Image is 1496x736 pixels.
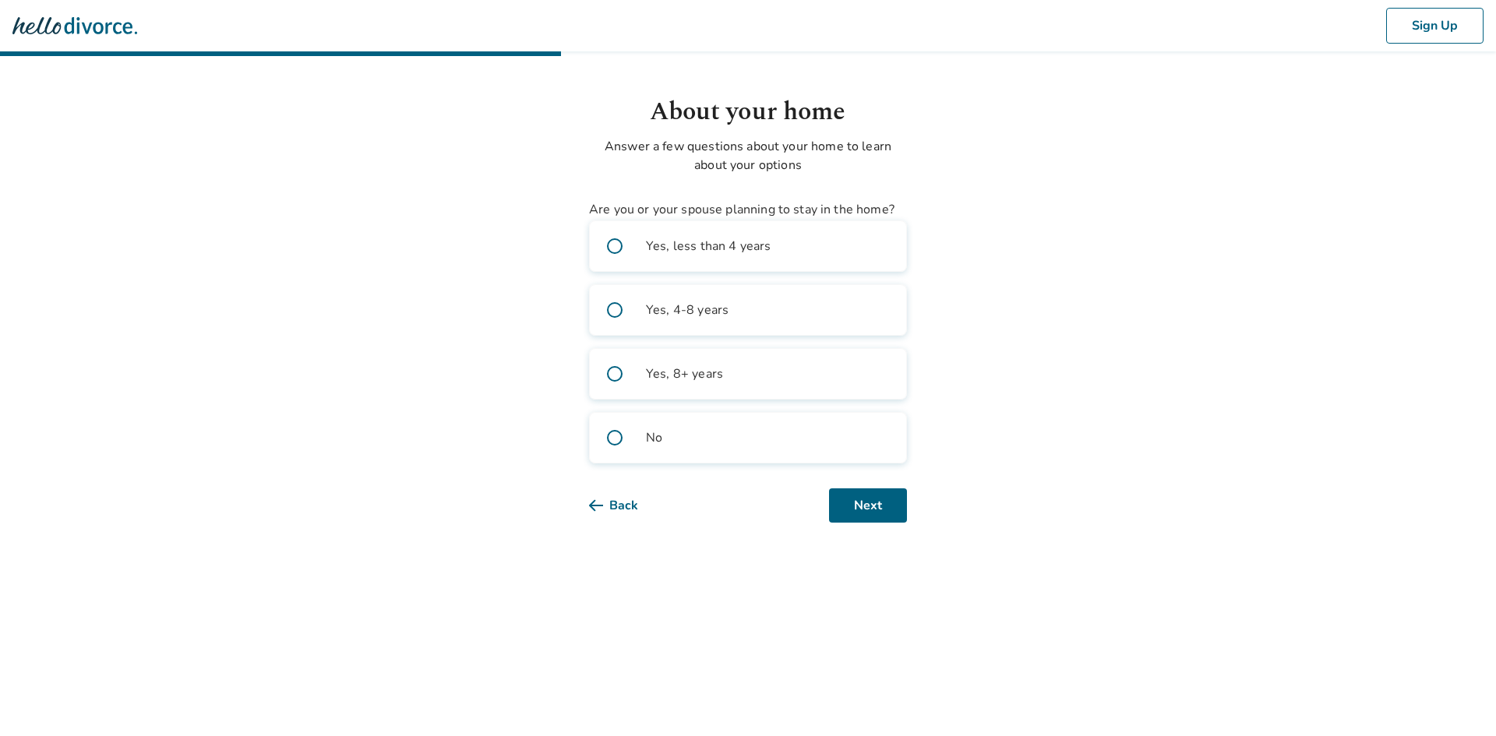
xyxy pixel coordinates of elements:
button: Next [829,488,907,523]
iframe: Chat Widget [1418,661,1496,736]
h1: About your home [589,93,907,131]
span: Are you or your spouse planning to stay in the home? [589,201,894,218]
button: Back [589,488,663,523]
button: Sign Up [1386,8,1484,44]
span: Yes, 4-8 years [646,301,729,319]
span: Yes, less than 4 years [646,237,771,255]
span: No [646,428,662,447]
img: Hello Divorce Logo [12,10,137,41]
span: Yes, 8+ years [646,364,723,383]
p: Answer a few questions about your home to learn about your options [589,137,907,174]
